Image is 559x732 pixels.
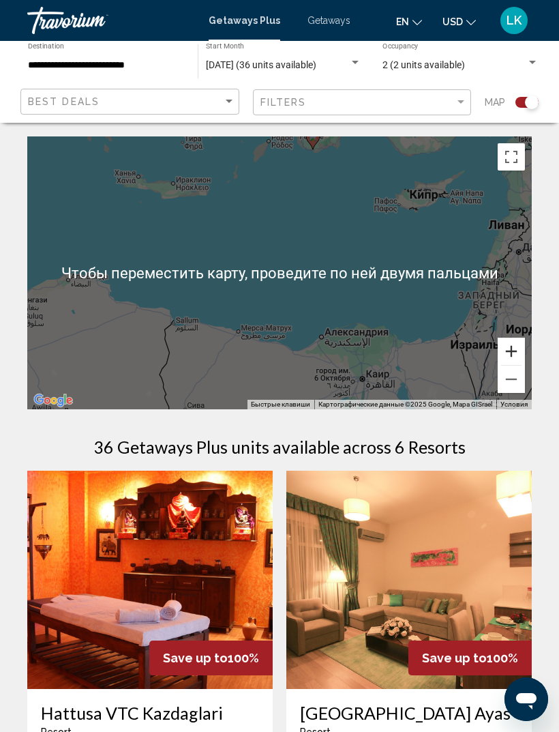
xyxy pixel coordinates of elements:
[260,97,307,108] span: Filters
[286,471,532,689] img: DB58I01X.jpg
[500,400,528,408] a: Условия (ссылка откроется в новой вкладке)
[251,400,310,409] button: Быстрые клавиши
[504,677,548,721] iframe: Кнопка запуска окна обмена сообщениями
[253,89,472,117] button: Filter
[442,16,463,27] span: USD
[41,703,259,723] a: Hattusa VTC Kazdaglari
[206,59,316,70] span: [DATE] (36 units available)
[28,96,235,108] mat-select: Sort by
[28,96,100,107] span: Best Deals
[27,471,273,689] img: A830O01X.jpg
[318,400,492,408] span: Картографические данные ©2025 Google, Mapa GISrael
[209,15,280,26] a: Getaways Plus
[498,338,525,365] button: Увеличить
[496,6,532,35] button: User Menu
[408,641,532,675] div: 100%
[498,143,525,171] button: Включить полноэкранный режим
[382,59,465,70] span: 2 (2 units available)
[27,7,195,34] a: Travorium
[442,12,476,31] button: Change currency
[396,16,409,27] span: en
[485,93,505,112] span: Map
[422,651,487,665] span: Save up to
[93,437,466,457] h1: 36 Getaways Plus units available across 6 Resorts
[163,651,228,665] span: Save up to
[498,366,525,393] button: Уменьшить
[31,392,76,409] img: Google
[507,14,522,27] span: LK
[300,703,518,723] a: [GEOGRAPHIC_DATA] Ayas
[149,641,273,675] div: 100%
[396,12,422,31] button: Change language
[31,392,76,409] a: Открыть эту область в Google Картах (в новом окне)
[307,15,350,26] a: Getaways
